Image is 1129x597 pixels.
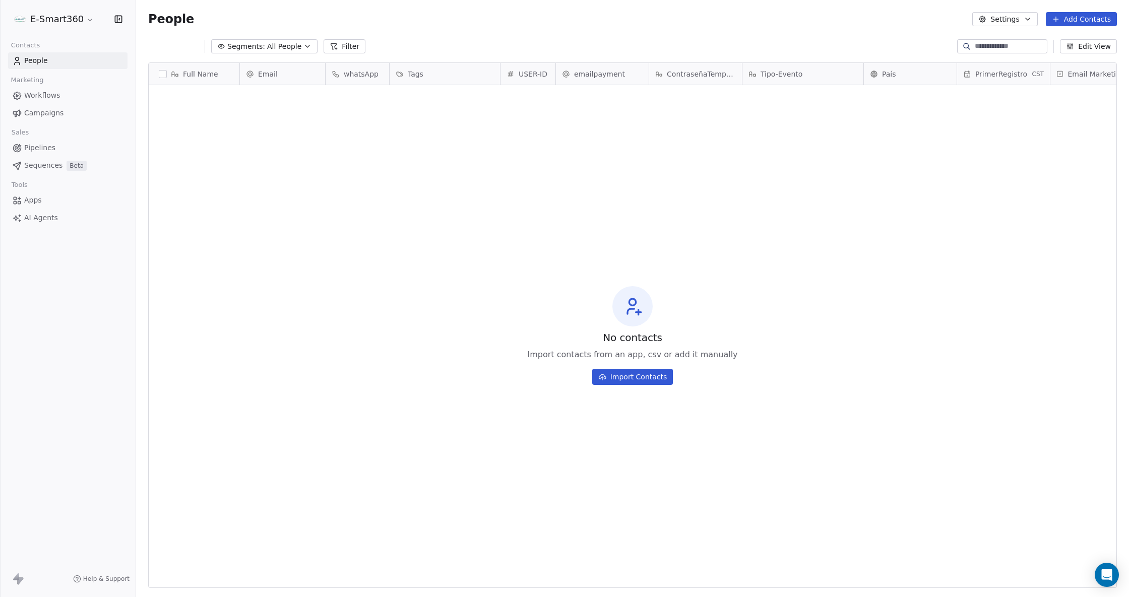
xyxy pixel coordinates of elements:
div: PrimerRegistroCST [957,63,1050,85]
span: Workflows [24,90,60,101]
span: emailpayment [574,69,625,79]
span: Email [258,69,278,79]
span: País [882,69,896,79]
span: CST [1032,70,1043,78]
div: grid [149,85,240,564]
span: Sequences [24,160,62,171]
a: Apps [8,192,128,209]
button: Settings [972,12,1037,26]
div: emailpayment [556,63,649,85]
div: Tipo-Evento [742,63,863,85]
span: PrimerRegistro [975,69,1027,79]
span: People [24,55,48,66]
span: Marketing [7,73,48,88]
span: Sales [7,125,33,140]
span: ContraseñaTemporal [667,69,736,79]
a: Help & Support [73,575,130,583]
div: Tags [390,63,500,85]
a: People [8,52,128,69]
a: Import Contacts [592,365,673,385]
span: E-Smart360 [30,13,84,26]
span: No contacts [603,330,662,345]
button: E-Smart360 [12,11,96,28]
a: SequencesBeta [8,157,128,174]
span: Tipo-Evento [761,69,802,79]
a: Pipelines [8,140,128,156]
span: Pipelines [24,143,55,153]
span: Contacts [7,38,44,53]
button: Edit View [1060,39,1117,53]
span: Segments: [227,41,265,52]
a: Workflows [8,87,128,104]
div: ContraseñaTemporal [649,63,742,85]
img: -.png [14,13,26,25]
span: USER-ID [519,69,547,79]
button: Filter [324,39,365,53]
a: AI Agents [8,210,128,226]
span: Full Name [183,69,218,79]
a: Campaigns [8,105,128,121]
div: whatsApp [326,63,389,85]
button: Import Contacts [592,369,673,385]
span: Help & Support [83,575,130,583]
span: Tags [408,69,423,79]
span: Import contacts from an app, csv or add it manually [527,349,737,361]
span: All People [267,41,301,52]
span: Tools [7,177,32,192]
span: Campaigns [24,108,64,118]
span: Beta [67,161,87,171]
div: Open Intercom Messenger [1095,563,1119,587]
span: Apps [24,195,42,206]
div: Full Name [149,63,239,85]
div: Email [240,63,325,85]
span: People [148,12,194,27]
span: whatsApp [344,69,379,79]
div: USER-ID [500,63,555,85]
button: Add Contacts [1046,12,1117,26]
div: País [864,63,957,85]
span: AI Agents [24,213,58,223]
